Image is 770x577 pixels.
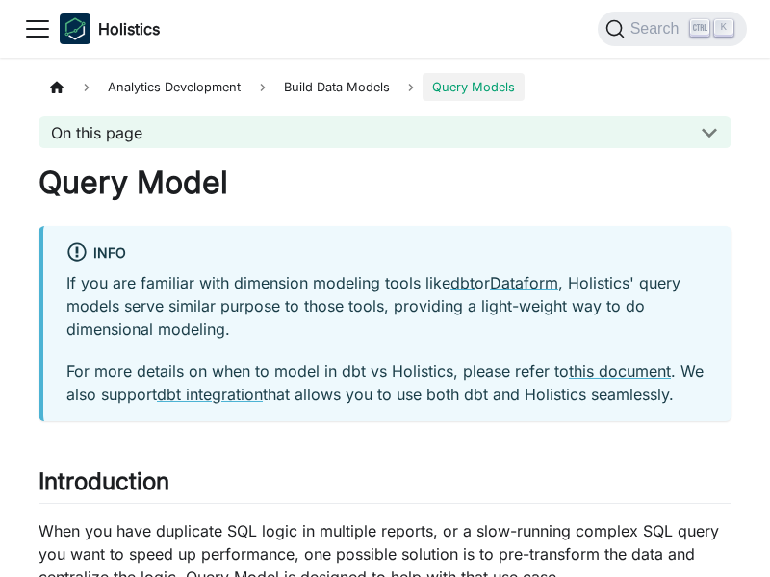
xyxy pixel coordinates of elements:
a: HolisticsHolistics [60,13,160,44]
a: Dataform [490,273,558,292]
p: For more details on when to model in dbt vs Holistics, please refer to . We also support that all... [66,360,708,406]
span: Build Data Models [274,73,399,101]
a: this document [569,362,671,381]
b: Holistics [98,17,160,40]
h2: Introduction [38,467,731,504]
button: Toggle navigation bar [23,14,52,43]
span: Analytics Development [98,73,250,101]
div: info [66,241,708,266]
button: On this page [38,116,731,148]
p: If you are familiar with dimension modeling tools like or , Holistics' query models serve similar... [66,271,708,340]
a: Home page [38,73,75,101]
img: Holistics [60,13,90,44]
a: dbt [450,273,475,292]
h1: Query Model [38,163,731,202]
kbd: K [714,19,733,37]
button: Search (Ctrl+K) [598,12,747,46]
span: Query Models [423,73,525,101]
a: dbt integration [157,385,263,404]
nav: Breadcrumbs [38,73,731,101]
span: Search [625,20,691,38]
